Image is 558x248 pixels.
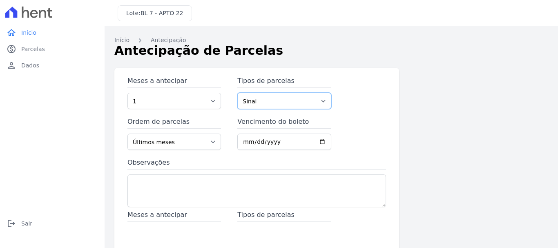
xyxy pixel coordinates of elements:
[3,57,101,74] a: personDados
[7,219,16,228] i: logout
[3,215,101,232] a: logoutSair
[21,45,45,53] span: Parcelas
[7,60,16,70] i: person
[126,9,183,18] h3: Lote:
[114,36,548,45] nav: Breadcrumb
[3,41,101,57] a: paidParcelas
[3,25,101,41] a: homeInício
[21,219,32,228] span: Sair
[237,117,331,129] label: Vencimento do boleto
[21,61,39,69] span: Dados
[127,210,221,222] span: Meses a antecipar
[151,36,186,45] a: Antecipação
[7,28,16,38] i: home
[127,76,221,88] label: Meses a antecipar
[114,41,548,60] h1: Antecipação de Parcelas
[114,36,129,45] a: Início
[237,76,331,88] label: Tipos de parcelas
[127,158,386,170] label: Observações
[141,10,183,16] span: BL 7 - APTO 22
[127,117,221,129] label: Ordem de parcelas
[7,44,16,54] i: paid
[21,29,36,37] span: Início
[237,210,331,222] span: Tipos de parcelas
